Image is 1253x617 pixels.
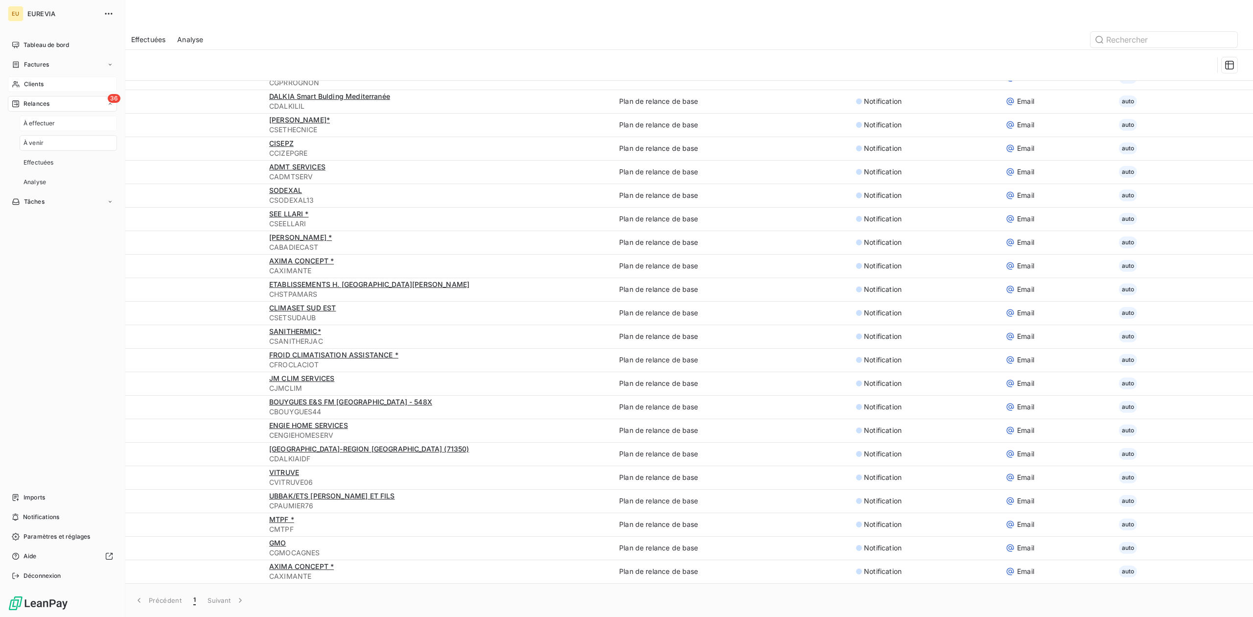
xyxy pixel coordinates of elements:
[23,552,37,561] span: Aide
[23,532,90,541] span: Paramètres et réglages
[269,195,607,205] span: CSODEXAL13
[864,379,902,388] span: Notification
[202,590,251,611] button: Suivant
[269,233,332,241] span: [PERSON_NAME] *
[613,301,850,325] td: Plan de relance de base
[27,10,98,18] span: EUREVIA
[1119,425,1137,436] span: auto
[23,99,49,108] span: Relances
[31,160,263,184] td: [DATE]
[1017,332,1034,341] span: Email
[269,139,294,147] span: CISEPZ
[1119,213,1137,225] span: auto
[269,445,469,453] span: [GEOGRAPHIC_DATA]-REGION [GEOGRAPHIC_DATA] (71350)
[269,571,607,581] span: CAXIMANTE
[1119,472,1137,483] span: auto
[613,489,850,513] td: Plan de relance de base
[269,327,321,335] span: SANITHERMIC*
[269,210,309,218] span: SEE LLARI *
[269,116,330,124] span: [PERSON_NAME]*
[613,442,850,466] td: Plan de relance de base
[1119,166,1137,178] span: auto
[31,348,263,372] td: [DATE]
[1017,379,1034,388] span: Email
[269,125,607,135] span: CSETHECNICE
[864,285,902,294] span: Notification
[1119,378,1137,389] span: auto
[1017,120,1034,130] span: Email
[269,336,607,346] span: CSANITHERJAC
[31,90,263,113] td: [DATE]
[269,266,607,276] span: CAXIMANTE
[31,207,263,231] td: [DATE]
[24,60,49,69] span: Factures
[864,96,902,106] span: Notification
[1017,285,1034,294] span: Email
[613,325,850,348] td: Plan de relance de base
[864,143,902,153] span: Notification
[131,35,166,45] span: Effectuées
[31,184,263,207] td: [DATE]
[613,513,850,536] td: Plan de relance de base
[23,41,69,49] span: Tableau de bord
[269,101,607,111] span: CDALKILIL
[1119,260,1137,272] span: auto
[864,237,902,247] span: Notification
[269,421,348,429] span: ENGIE HOME SERVICES
[1119,95,1137,107] span: auto
[864,402,902,412] span: Notification
[864,473,902,482] span: Notification
[613,207,850,231] td: Plan de relance de base
[269,313,607,323] span: CSETSUDAUB
[31,301,263,325] td: [DATE]
[269,398,432,406] span: BOUYGUES E&S FM [GEOGRAPHIC_DATA] - 548X
[269,524,607,534] span: CMTPF
[1119,401,1137,413] span: auto
[1119,237,1137,248] span: auto
[613,466,850,489] td: Plan de relance de base
[1017,355,1034,365] span: Email
[1017,426,1034,435] span: Email
[31,372,263,395] td: [DATE]
[864,261,902,271] span: Notification
[269,454,607,464] span: CDALKIAIDF
[1119,284,1137,295] span: auto
[1017,167,1034,177] span: Email
[613,560,850,583] td: Plan de relance de base
[269,515,294,523] span: MTPF *
[23,178,46,187] span: Analyse
[31,231,263,254] td: [DATE]
[269,242,607,252] span: CABADIECAST
[177,35,203,45] span: Analyse
[31,513,263,536] td: [DATE]
[23,119,55,128] span: À effectuer
[269,351,398,359] span: FROID CLIMATISATION ASSISTANCE *
[269,257,334,265] span: AXIMA CONCEPT *
[31,560,263,583] td: [DATE]
[269,492,395,500] span: UBBAK/ETS [PERSON_NAME] ET FILS
[1119,495,1137,507] span: auto
[1119,142,1137,154] span: auto
[269,501,607,511] span: CPAUMIER76
[31,395,263,419] td: [DATE]
[613,278,850,301] td: Plan de relance de base
[1119,354,1137,366] span: auto
[1119,542,1137,554] span: auto
[269,92,390,100] span: DALKIA Smart Bulding Mediterranée
[864,120,902,130] span: Notification
[269,430,607,440] span: CENGIEHOMESERV
[1017,214,1034,224] span: Email
[1017,449,1034,459] span: Email
[269,172,607,182] span: CADMTSERV
[1119,519,1137,530] span: auto
[24,80,44,89] span: Clients
[1119,448,1137,460] span: auto
[31,419,263,442] td: [DATE]
[269,539,286,547] span: GMO
[8,6,23,22] div: EU
[1017,402,1034,412] span: Email
[1119,566,1137,577] span: auto
[613,113,850,137] td: Plan de relance de base
[24,197,45,206] span: Tâches
[31,536,263,560] td: [DATE]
